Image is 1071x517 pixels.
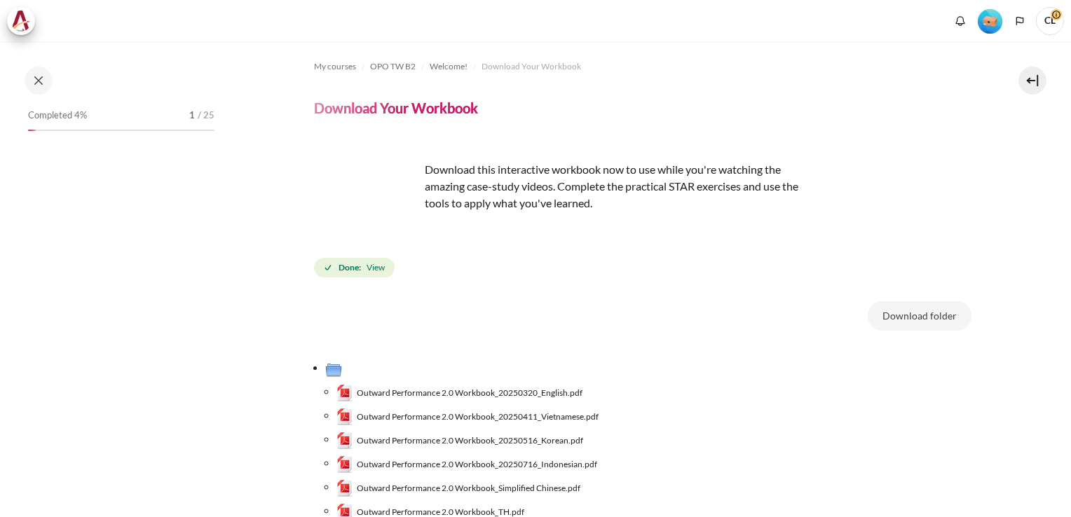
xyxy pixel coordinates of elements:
a: Welcome! [430,58,468,75]
p: Download this interactive workbook now to use while you're watching the amazing case-study videos... [314,144,805,212]
span: CL [1036,7,1064,35]
a: Outward Performance 2.0 Workbook_Simplified Chinese.pdfOutward Performance 2.0 Workbook_Simplifie... [336,480,581,497]
a: Outward Performance 2.0 Workbook_20250716_Indonesian.pdfOutward Performance 2.0 Workbook_20250716... [336,456,598,473]
a: Level #1 [972,8,1008,34]
img: Outward Performance 2.0 Workbook_Simplified Chinese.pdf [336,480,353,497]
a: User menu [1036,7,1064,35]
img: Outward Performance 2.0 Workbook_20250320_English.pdf [336,385,353,401]
nav: Navigation bar [314,55,971,78]
span: View [367,261,385,274]
h4: Download Your Workbook [314,99,478,117]
div: 4% [28,130,36,131]
button: Languages [1009,11,1030,32]
span: Outward Performance 2.0 Workbook_Simplified Chinese.pdf [357,482,580,495]
a: Outward Performance 2.0 Workbook_20250320_English.pdfOutward Performance 2.0 Workbook_20250320_En... [336,385,583,401]
span: OPO TW B2 [370,60,416,73]
div: Level #1 [978,8,1002,34]
span: Outward Performance 2.0 Workbook_20250716_Indonesian.pdf [357,458,597,471]
span: My courses [314,60,356,73]
img: Outward Performance 2.0 Workbook_20250411_Vietnamese.pdf [336,408,353,425]
a: OPO TW B2 [370,58,416,75]
div: Show notification window with no new notifications [950,11,971,32]
button: Download folder [868,301,971,331]
strong: Done: [339,261,361,274]
img: Outward Performance 2.0 Workbook_20250716_Indonesian.pdf [336,456,353,473]
span: Completed 4% [28,109,87,123]
a: Outward Performance 2.0 Workbook_20250516_Korean.pdfOutward Performance 2.0 Workbook_20250516_Kor... [336,432,584,449]
img: Outward Performance 2.0 Workbook_20250516_Korean.pdf [336,432,353,449]
img: Architeck [11,11,31,32]
img: opcover [314,144,419,249]
span: Outward Performance 2.0 Workbook_20250320_English.pdf [357,387,582,399]
div: Completion requirements for Download Your Workbook [314,255,397,280]
span: Download Your Workbook [482,60,581,73]
span: Outward Performance 2.0 Workbook_20250411_Vietnamese.pdf [357,411,599,423]
a: Download Your Workbook [482,58,581,75]
a: Outward Performance 2.0 Workbook_20250411_Vietnamese.pdfOutward Performance 2.0 Workbook_20250411... [336,408,599,425]
a: Architeck Architeck [7,7,42,35]
a: My courses [314,58,356,75]
span: 1 [189,109,195,123]
span: / 25 [198,109,214,123]
span: Outward Performance 2.0 Workbook_20250516_Korean.pdf [357,434,583,447]
img: Level #1 [978,9,1002,34]
span: Welcome! [430,60,468,73]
